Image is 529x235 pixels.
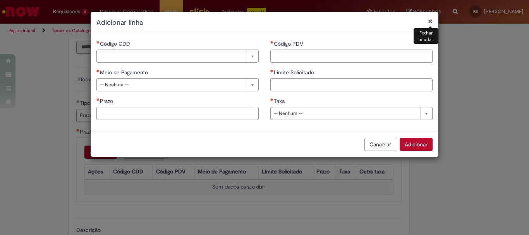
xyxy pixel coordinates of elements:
[400,138,433,151] button: Adicionar
[270,50,433,63] input: Código PDV
[100,40,132,47] span: Necessários - Código CDD
[96,107,259,120] input: Prazo
[100,69,149,76] span: Meio de Pagamento
[274,107,417,120] span: -- Nenhum --
[96,50,259,63] a: Limpar campo Código CDD
[270,41,274,44] span: Necessários
[96,69,100,72] span: Necessários
[96,41,100,44] span: Necessários
[274,69,316,76] span: Limite Solicitado
[270,69,274,72] span: Necessários
[274,98,286,105] span: Taxa
[270,78,433,91] input: Limite Solicitado
[96,18,433,28] h2: Adicionar linha
[364,138,396,151] button: Cancelar
[428,17,433,25] button: Fechar modal
[100,98,115,105] span: Prazo
[414,28,438,44] div: Fechar modal
[96,98,100,101] span: Necessários
[274,40,305,47] span: Código PDV
[100,79,243,91] span: -- Nenhum --
[270,98,274,101] span: Necessários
